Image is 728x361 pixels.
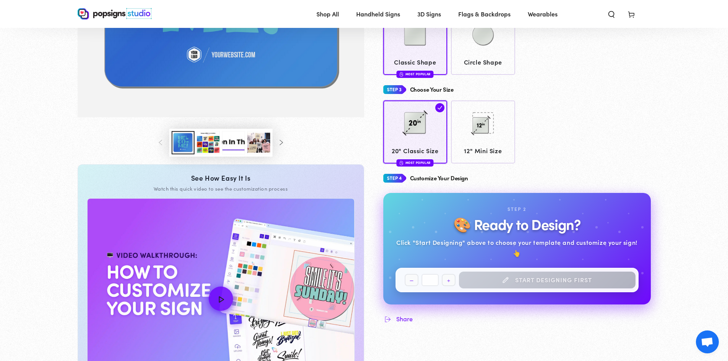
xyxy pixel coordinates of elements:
[387,57,444,68] span: Classic Shape
[453,216,580,232] h2: 🎨 Ready to Design?
[458,8,511,19] span: Flags & Backdrops
[350,4,406,24] a: Handheld Signs
[464,104,502,142] img: 12
[400,160,404,165] img: fire.svg
[383,314,413,323] button: Share
[311,4,345,24] a: Shop All
[316,8,339,19] span: Shop All
[452,4,516,24] a: Flags & Backdrops
[397,159,434,167] div: Most Popular
[451,12,515,75] a: Circle Shape Circle Shape
[396,16,434,54] img: Classic Shape
[87,185,355,192] div: Watch this quick video to see the customization process
[455,145,512,156] span: 12" Mini Size
[152,134,169,151] button: Slide left
[396,315,413,322] span: Share
[435,103,444,112] img: check.svg
[397,71,434,78] div: Most Popular
[410,86,454,93] h4: Choose Your Size
[464,16,502,54] img: Circle Shape
[412,4,447,24] a: 3D Signs
[507,205,526,214] div: Step 2
[383,100,448,164] a: 20 20" Classic Size Most Popular
[417,8,441,19] span: 3D Signs
[356,8,400,19] span: Handheld Signs
[383,83,406,97] img: Step 3
[522,4,563,24] a: Wearables
[87,174,355,182] div: See How Easy It Is
[400,71,404,77] img: fire.svg
[528,8,558,19] span: Wearables
[172,131,195,154] button: Load image 1 in gallery view
[602,5,621,22] summary: Search our site
[197,131,220,154] button: Load image 3 in gallery view
[78,8,152,19] img: Popsigns Studio
[696,330,719,353] div: Open chat
[396,237,639,259] div: Click "Start Designing" above to choose your template and customize your sign! 👆
[383,171,406,185] img: Step 4
[455,57,512,68] span: Circle Shape
[247,131,270,154] button: Load image 5 in gallery view
[387,145,444,156] span: 20" Classic Size
[451,100,515,164] a: 12 12" Mini Size
[272,134,289,151] button: Slide right
[396,104,434,142] img: 20
[383,12,448,75] a: Classic Shape Classic Shape Most Popular
[222,131,245,154] button: Load image 4 in gallery view
[410,175,468,181] h4: Customize Your Design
